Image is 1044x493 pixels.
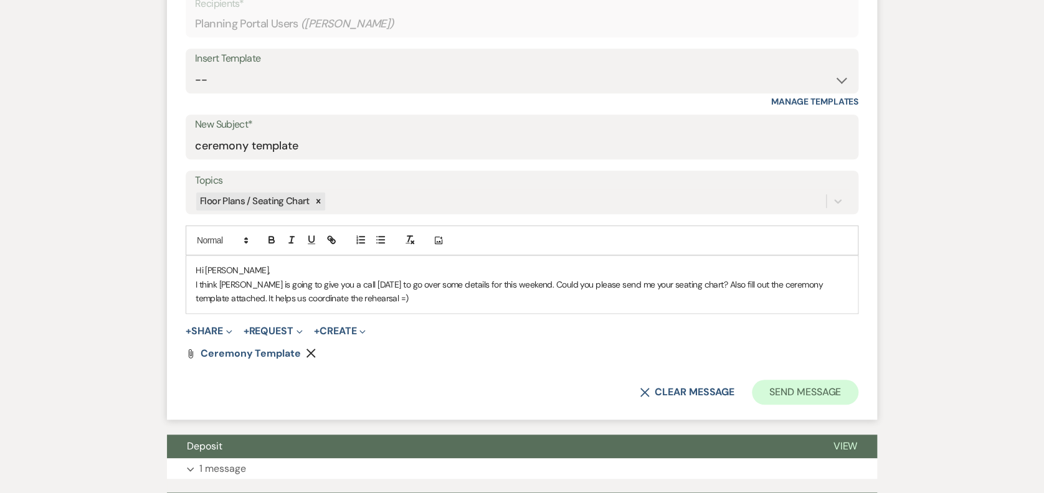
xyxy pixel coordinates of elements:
[195,116,849,134] label: New Subject*
[640,387,734,397] button: Clear message
[199,461,246,477] p: 1 message
[314,326,320,336] span: +
[301,16,394,32] span: ( [PERSON_NAME] )
[187,439,222,453] span: Deposit
[195,172,849,190] label: Topics
[314,326,366,336] button: Create
[833,439,857,453] span: View
[244,326,249,336] span: +
[195,50,849,68] div: Insert Template
[186,326,191,336] span: +
[244,326,303,336] button: Request
[771,96,858,107] a: Manage Templates
[201,349,301,359] a: ceremony template
[196,192,311,210] div: Floor Plans / Seating Chart
[167,458,877,479] button: 1 message
[201,347,301,360] span: ceremony template
[813,434,877,458] button: View
[167,434,813,458] button: Deposit
[752,380,858,405] button: Send Message
[186,326,232,336] button: Share
[195,12,849,36] div: Planning Portal Users
[196,278,848,306] p: I think [PERSON_NAME] is going to give you a call [DATE] to go over some details for this weekend...
[196,263,848,277] p: Hi [PERSON_NAME],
